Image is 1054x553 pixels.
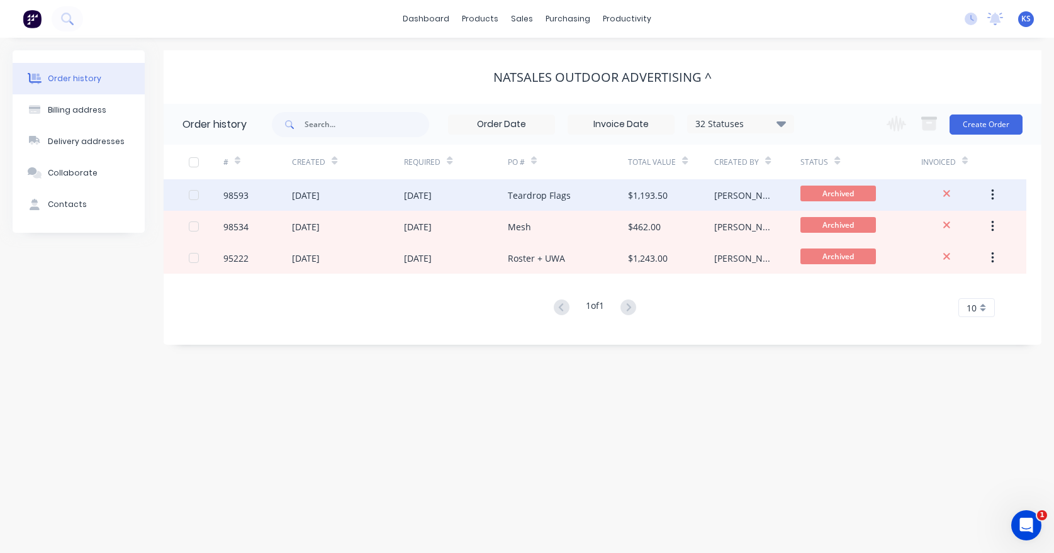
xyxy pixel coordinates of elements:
[13,157,145,189] button: Collaborate
[1037,510,1047,520] span: 1
[48,167,98,179] div: Collaborate
[404,157,440,168] div: Required
[921,157,956,168] div: Invoiced
[628,157,676,168] div: Total Value
[508,252,565,265] div: Roster + UWA
[505,9,539,28] div: sales
[223,145,293,179] div: #
[714,145,800,179] div: Created By
[508,220,531,233] div: Mesh
[800,157,828,168] div: Status
[628,220,661,233] div: $462.00
[714,252,775,265] div: [PERSON_NAME]
[449,115,554,134] input: Order Date
[292,252,320,265] div: [DATE]
[967,301,977,315] span: 10
[182,117,247,132] div: Order history
[688,117,793,131] div: 32 Statuses
[950,115,1023,135] button: Create Order
[568,115,674,134] input: Invoice Date
[13,189,145,220] button: Contacts
[23,9,42,28] img: Factory
[292,145,404,179] div: Created
[1011,510,1041,540] iframe: Intercom live chat
[13,126,145,157] button: Delivery addresses
[305,112,429,137] input: Search...
[223,157,228,168] div: #
[223,189,249,202] div: 98593
[508,157,525,168] div: PO #
[456,9,505,28] div: products
[396,9,456,28] a: dashboard
[13,94,145,126] button: Billing address
[714,189,775,202] div: [PERSON_NAME]
[223,252,249,265] div: 95222
[800,186,876,201] span: Archived
[586,299,604,317] div: 1 of 1
[800,249,876,264] span: Archived
[628,145,714,179] div: Total Value
[714,157,759,168] div: Created By
[292,189,320,202] div: [DATE]
[404,252,432,265] div: [DATE]
[292,220,320,233] div: [DATE]
[800,217,876,233] span: Archived
[292,157,325,168] div: Created
[800,145,921,179] div: Status
[628,189,668,202] div: $1,193.50
[628,252,668,265] div: $1,243.00
[597,9,658,28] div: productivity
[508,189,571,202] div: Teardrop Flags
[404,220,432,233] div: [DATE]
[921,145,990,179] div: Invoiced
[404,189,432,202] div: [DATE]
[223,220,249,233] div: 98534
[508,145,629,179] div: PO #
[48,104,106,116] div: Billing address
[1021,13,1031,25] span: KS
[13,63,145,94] button: Order history
[404,145,507,179] div: Required
[493,70,712,85] div: Natsales Outdoor Advertising ^
[714,220,775,233] div: [PERSON_NAME]
[539,9,597,28] div: purchasing
[48,199,87,210] div: Contacts
[48,73,101,84] div: Order history
[48,136,125,147] div: Delivery addresses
